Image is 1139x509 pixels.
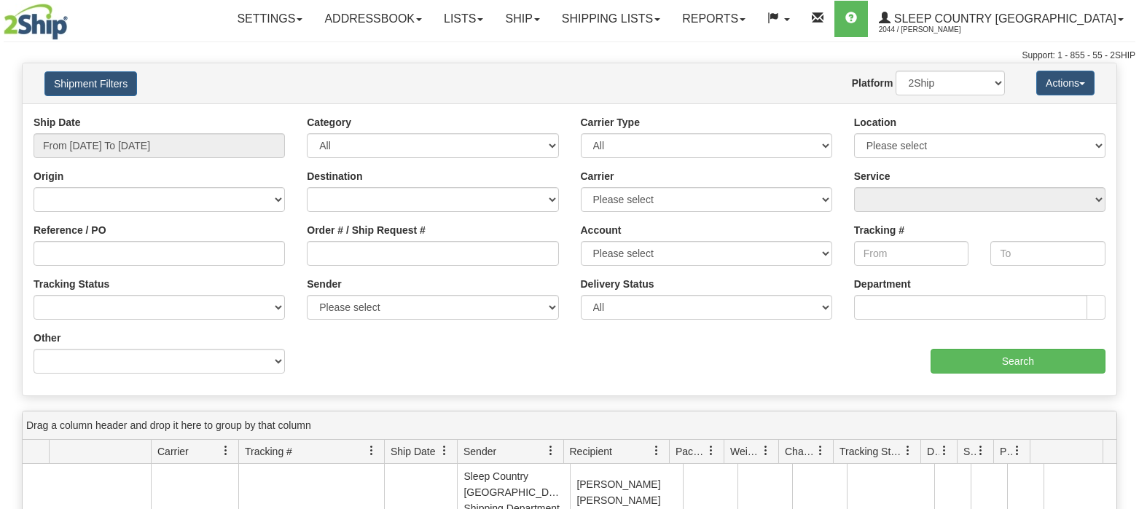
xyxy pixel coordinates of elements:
label: Destination [307,169,362,184]
span: Shipment Issues [963,444,976,459]
span: Carrier [157,444,189,459]
label: Department [854,277,911,291]
label: Carrier Type [581,115,640,130]
span: Charge [785,444,815,459]
a: Lists [433,1,494,37]
label: Reference / PO [34,223,106,237]
a: Tracking # filter column settings [359,438,384,463]
a: Packages filter column settings [699,438,724,463]
span: Tracking Status [839,444,903,459]
a: Charge filter column settings [808,438,833,463]
a: Settings [226,1,313,37]
label: Service [854,169,891,184]
a: Recipient filter column settings [644,438,669,463]
input: From [854,241,969,266]
span: Packages [676,444,706,459]
a: Reports [671,1,756,37]
span: Recipient [570,444,612,459]
span: Sleep Country [GEOGRAPHIC_DATA] [891,12,1116,25]
a: Shipment Issues filter column settings [968,438,993,463]
a: Weight filter column settings [754,438,778,463]
a: Shipping lists [551,1,671,37]
a: Pickup Status filter column settings [1005,438,1030,463]
a: Addressbook [313,1,433,37]
iframe: chat widget [1105,180,1138,328]
div: grid grouping header [23,411,1116,440]
a: Sleep Country [GEOGRAPHIC_DATA] 2044 / [PERSON_NAME] [868,1,1135,37]
label: Origin [34,169,63,184]
a: Tracking Status filter column settings [896,438,920,463]
img: logo2044.jpg [4,4,68,40]
a: Delivery Status filter column settings [932,438,957,463]
label: Account [581,223,622,237]
span: 2044 / [PERSON_NAME] [879,23,988,37]
a: Sender filter column settings [539,438,563,463]
span: Sender [463,444,496,459]
label: Location [854,115,896,130]
label: Platform [852,76,893,90]
span: Ship Date [391,444,435,459]
span: Tracking # [245,444,292,459]
label: Carrier [581,169,614,184]
span: Weight [730,444,761,459]
a: Ship Date filter column settings [432,438,457,463]
label: Delivery Status [581,277,654,291]
label: Other [34,331,60,345]
span: Pickup Status [1000,444,1012,459]
label: Sender [307,277,341,291]
label: Category [307,115,351,130]
button: Shipment Filters [44,71,137,96]
a: Carrier filter column settings [214,438,238,463]
label: Tracking # [854,223,904,237]
div: Support: 1 - 855 - 55 - 2SHIP [4,50,1135,62]
label: Tracking Status [34,277,109,291]
label: Ship Date [34,115,81,130]
input: To [990,241,1105,266]
button: Actions [1036,71,1095,95]
a: Ship [494,1,550,37]
input: Search [931,349,1105,374]
label: Order # / Ship Request # [307,223,426,237]
span: Delivery Status [927,444,939,459]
